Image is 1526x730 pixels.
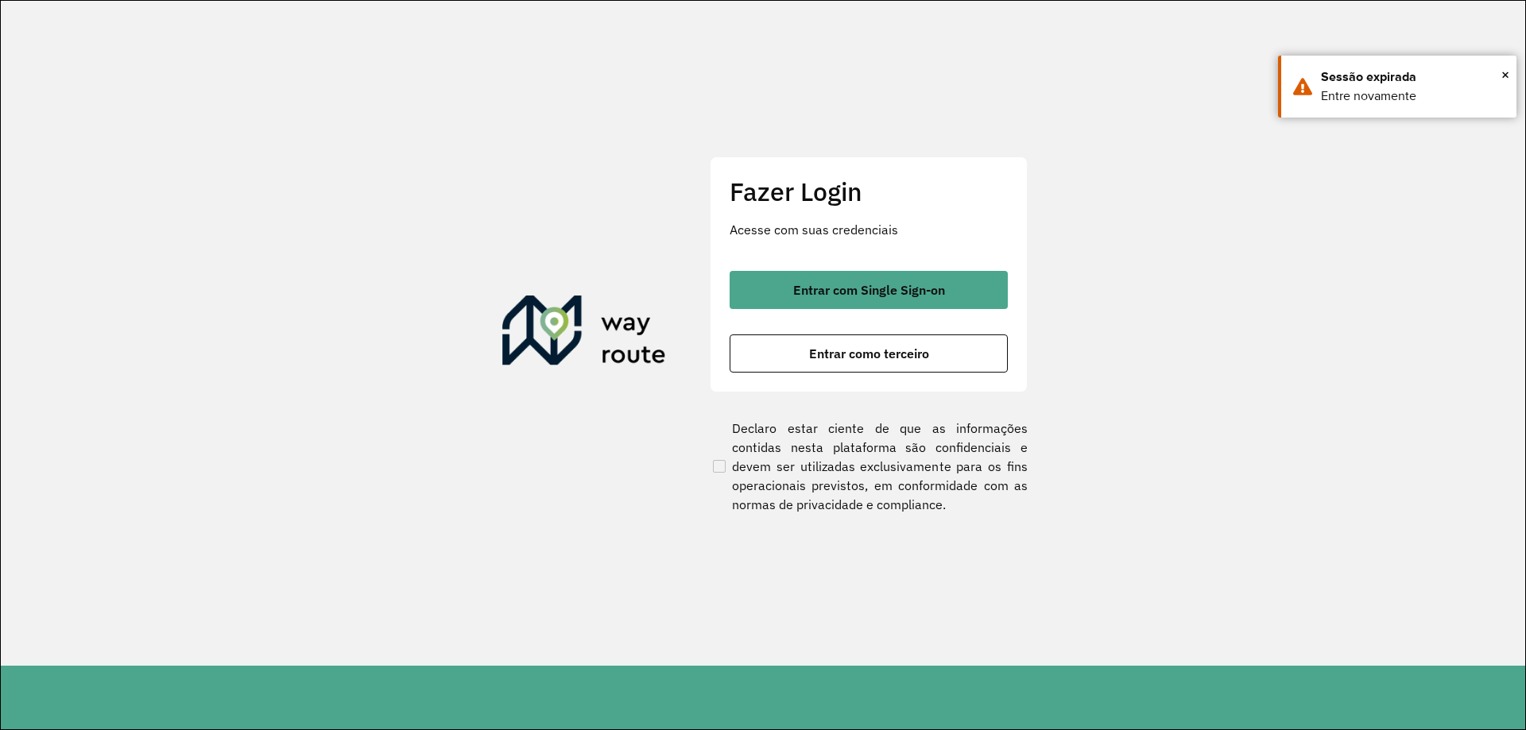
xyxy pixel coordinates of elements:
span: × [1501,63,1509,87]
label: Declaro estar ciente de que as informações contidas nesta plataforma são confidenciais e devem se... [710,419,1028,514]
button: button [730,271,1008,309]
button: button [730,334,1008,373]
span: Entrar como terceiro [809,347,929,360]
img: Roteirizador AmbevTech [502,295,666,372]
p: Acesse com suas credenciais [730,220,1008,239]
div: Entre novamente [1321,87,1505,106]
span: Entrar com Single Sign-on [793,284,945,296]
div: Sessão expirada [1321,68,1505,87]
h2: Fazer Login [730,176,1008,207]
button: Close [1501,63,1509,87]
